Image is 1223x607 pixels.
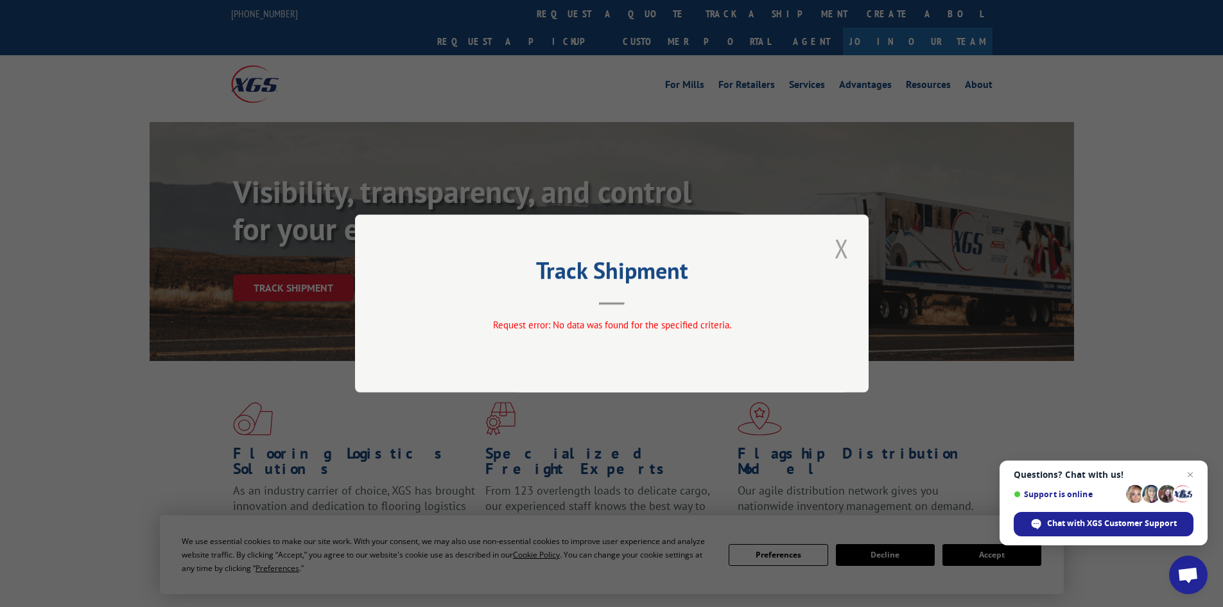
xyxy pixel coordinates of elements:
[1014,470,1193,480] span: Questions? Chat with us!
[1047,518,1177,529] span: Chat with XGS Customer Support
[1169,556,1208,594] a: Open chat
[419,261,804,286] h2: Track Shipment
[1014,512,1193,536] span: Chat with XGS Customer Support
[831,231,853,266] button: Close modal
[492,319,731,331] span: Request error: No data was found for the specified criteria.
[1014,489,1122,499] span: Support is online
